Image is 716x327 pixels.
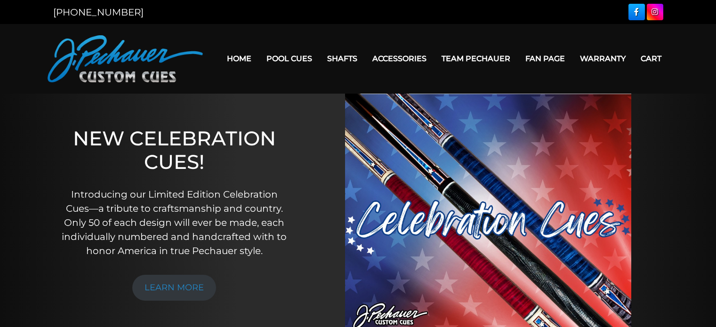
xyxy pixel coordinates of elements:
[518,47,572,71] a: Fan Page
[58,187,290,258] p: Introducing our Limited Edition Celebration Cues—a tribute to craftsmanship and country. Only 50 ...
[219,47,259,71] a: Home
[320,47,365,71] a: Shafts
[58,127,290,174] h1: NEW CELEBRATION CUES!
[434,47,518,71] a: Team Pechauer
[48,35,203,82] img: Pechauer Custom Cues
[365,47,434,71] a: Accessories
[633,47,669,71] a: Cart
[572,47,633,71] a: Warranty
[259,47,320,71] a: Pool Cues
[132,275,216,301] a: LEARN MORE
[53,7,144,18] a: [PHONE_NUMBER]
